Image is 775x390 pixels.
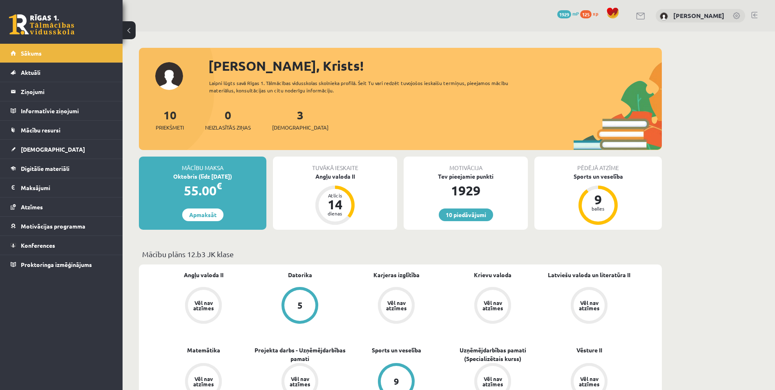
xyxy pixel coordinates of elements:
[439,208,493,221] a: 10 piedāvājumi
[444,287,541,325] a: Vēl nav atzīmes
[21,69,40,76] span: Aktuāli
[586,206,610,211] div: balles
[11,255,112,274] a: Proktoringa izmēģinājums
[182,208,223,221] a: Apmaksāt
[534,157,662,172] div: Pēdējā atzīme
[21,49,42,57] span: Sākums
[21,178,112,197] legend: Maksājumi
[394,377,399,386] div: 9
[252,287,348,325] a: 5
[156,108,184,132] a: 10Priekšmeti
[11,197,112,216] a: Atzīmes
[139,181,266,200] div: 55.00
[404,157,528,172] div: Motivācija
[11,140,112,159] a: [DEMOGRAPHIC_DATA]
[192,376,215,387] div: Vēl nav atzīmes
[578,300,601,311] div: Vēl nav atzīmes
[21,165,69,172] span: Digitālie materiāli
[534,172,662,181] div: Sports un veselība
[11,178,112,197] a: Maksājumi
[205,108,251,132] a: 0Neizlasītās ziņas
[534,172,662,226] a: Sports un veselība 9 balles
[273,172,397,226] a: Angļu valoda II Atlicis 14 dienas
[21,126,60,134] span: Mācību resursi
[11,101,112,120] a: Informatīvie ziņojumi
[541,287,637,325] a: Vēl nav atzīmes
[139,157,266,172] div: Mācību maksa
[11,217,112,235] a: Motivācijas programma
[208,56,662,76] div: [PERSON_NAME], Krists!
[142,249,659,260] p: Mācību plāns 12.b3 JK klase
[385,300,408,311] div: Vēl nav atzīmes
[11,44,112,63] a: Sākums
[404,172,528,181] div: Tev pieejamie punkti
[11,82,112,101] a: Ziņojumi
[156,123,184,132] span: Priekšmeti
[192,300,215,311] div: Vēl nav atzīmes
[580,10,602,17] a: 125 xp
[323,198,347,211] div: 14
[11,159,112,178] a: Digitālie materiāli
[548,271,630,279] a: Latviešu valoda un literatūra II
[272,108,328,132] a: 3[DEMOGRAPHIC_DATA]
[673,11,724,20] a: [PERSON_NAME]
[372,346,421,354] a: Sports un veselība
[576,346,602,354] a: Vēsture II
[348,287,444,325] a: Vēl nav atzīmes
[273,172,397,181] div: Angļu valoda II
[474,271,511,279] a: Krievu valoda
[297,301,303,310] div: 5
[155,287,252,325] a: Vēl nav atzīmes
[481,300,504,311] div: Vēl nav atzīmes
[404,181,528,200] div: 1929
[187,346,220,354] a: Matemātika
[21,261,92,268] span: Proktoringa izmēģinājums
[139,172,266,181] div: Oktobris (līdz [DATE])
[184,271,223,279] a: Angļu valoda II
[9,14,74,35] a: Rīgas 1. Tālmācības vidusskola
[21,222,85,230] span: Motivācijas programma
[11,236,112,255] a: Konferences
[323,193,347,198] div: Atlicis
[578,376,601,387] div: Vēl nav atzīmes
[557,10,579,17] a: 1929 mP
[252,346,348,363] a: Projekta darbs - Uzņēmējdarbības pamati
[21,203,43,211] span: Atzīmes
[209,79,523,94] div: Laipni lūgts savā Rīgas 1. Tālmācības vidusskolas skolnieka profilā. Šeit Tu vari redzēt tuvojošo...
[444,346,541,363] a: Uzņēmējdarbības pamati (Specializētais kurss)
[288,376,311,387] div: Vēl nav atzīmes
[273,157,397,172] div: Tuvākā ieskaite
[373,271,420,279] a: Karjeras izglītība
[323,211,347,216] div: dienas
[21,101,112,120] legend: Informatīvie ziņojumi
[21,242,55,249] span: Konferences
[660,12,668,20] img: Krists Salmins
[11,121,112,139] a: Mācību resursi
[21,82,112,101] legend: Ziņojumi
[572,10,579,17] span: mP
[288,271,312,279] a: Datorika
[21,146,85,153] span: [DEMOGRAPHIC_DATA]
[205,123,251,132] span: Neizlasītās ziņas
[217,180,222,192] span: €
[593,10,598,17] span: xp
[580,10,592,18] span: 125
[586,193,610,206] div: 9
[272,123,328,132] span: [DEMOGRAPHIC_DATA]
[557,10,571,18] span: 1929
[481,376,504,387] div: Vēl nav atzīmes
[11,63,112,82] a: Aktuāli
